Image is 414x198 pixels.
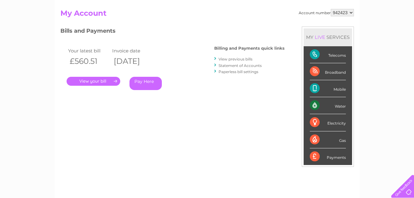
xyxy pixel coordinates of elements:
[67,55,111,68] th: £560.51
[310,97,346,114] div: Water
[321,26,334,31] a: Energy
[60,27,285,37] h3: Bills and Payments
[219,63,262,68] a: Statement of Accounts
[338,26,357,31] a: Telecoms
[14,16,46,35] img: logo.png
[67,77,120,86] a: .
[129,77,162,90] a: Pay Here
[310,63,346,80] div: Broadband
[310,131,346,148] div: Gas
[219,57,252,61] a: View previous bills
[67,47,111,55] td: Your latest bill
[304,28,352,46] div: MY SERVICES
[310,80,346,97] div: Mobile
[60,9,354,21] h2: My Account
[214,46,285,51] h4: Billing and Payments quick links
[314,34,326,40] div: LIVE
[310,46,346,63] div: Telecoms
[360,26,369,31] a: Blog
[373,26,388,31] a: Contact
[310,114,346,131] div: Electricity
[299,9,354,16] div: Account number
[298,3,340,11] a: 0333 014 3131
[219,69,258,74] a: Paperless bill settings
[111,55,155,68] th: [DATE]
[111,47,155,55] td: Invoice date
[305,26,317,31] a: Water
[62,3,353,30] div: Clear Business is a trading name of Verastar Limited (registered in [GEOGRAPHIC_DATA] No. 3667643...
[394,26,408,31] a: Log out
[310,148,346,165] div: Payments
